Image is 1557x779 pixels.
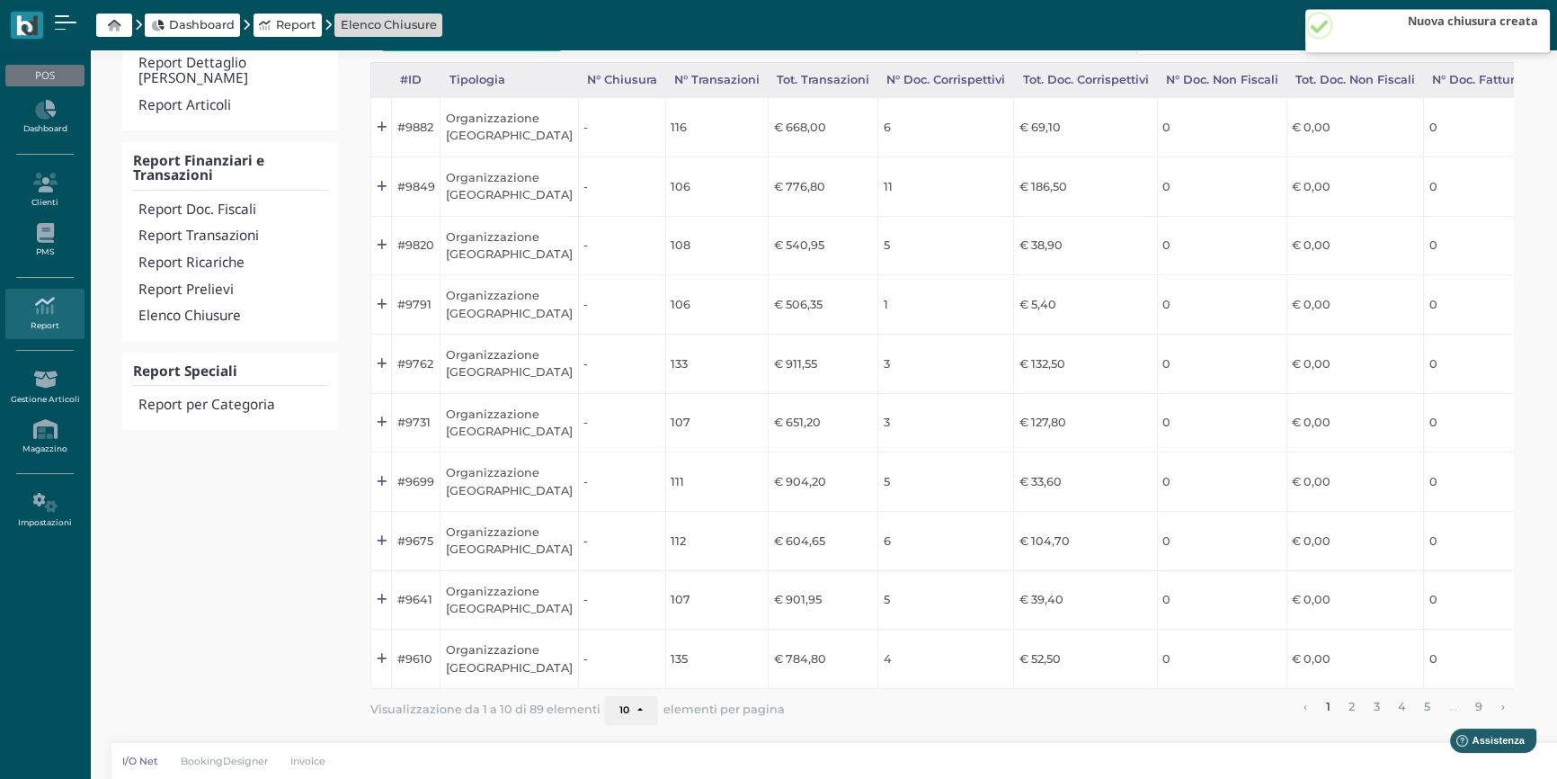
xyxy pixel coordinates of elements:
div: N° Doc. Non Fiscali [1157,63,1286,97]
td: 5 [878,216,1014,275]
td: 0 [1423,157,1530,216]
td: 0 [1423,452,1530,512]
h4: Report Ricariche [138,255,327,271]
td: - [578,630,665,689]
td: € 38,90 [1014,216,1157,275]
a: ... [GEOGRAPHIC_DATA] [1438,4,1546,47]
h4: Report Prelievi [138,282,327,298]
td: 0 [1157,452,1286,512]
td: € 506,35 [768,275,877,335]
td: € 0,00 [1286,157,1423,216]
td: 11 [878,157,1014,216]
td: 107 [665,393,768,452]
td: 0 [1157,216,1286,275]
a: Elenco Chiusure [341,16,437,33]
td: € 33,60 [1014,452,1157,512]
div: N° Doc. Fatture [1423,63,1530,97]
td: € 668,00 [768,98,877,157]
td: € 0,00 [1286,570,1423,630]
td: 1 [878,275,1014,335]
td: #9699 [392,452,440,512]
a: alla pagina 9 [1470,696,1489,720]
td: € 540,95 [768,216,877,275]
td: € 911,55 [768,334,877,393]
td: 0 [1157,570,1286,630]
div: POS [5,65,84,86]
h4: Report Dettaglio [PERSON_NAME] [138,56,327,86]
td: € 0,00 [1286,452,1423,512]
td: € 52,50 [1014,630,1157,689]
h4: Report per Categoria [138,398,327,413]
td: € 0,00 [1286,393,1423,452]
a: Report [259,16,316,33]
td: 0 [1423,511,1530,570]
td: Organizzazione [GEOGRAPHIC_DATA] [440,157,578,216]
a: alla pagina 3 [1367,696,1385,720]
td: 112 [665,511,768,570]
td: 0 [1423,98,1530,157]
td: 106 [665,157,768,216]
td: € 776,80 [768,157,877,216]
td: - [578,452,665,512]
td: 0 [1423,334,1530,393]
b: Report Finanziari e Transazioni [133,151,264,185]
div: Tot. Transazioni [768,63,877,97]
td: € 127,80 [1014,393,1157,452]
td: € 0,00 [1286,98,1423,157]
a: Dashboard [5,93,84,142]
td: Organizzazione [GEOGRAPHIC_DATA] [440,570,578,630]
td: € 69,10 [1014,98,1157,157]
a: alla pagina 2 [1343,696,1361,720]
td: 3 [878,334,1014,393]
a: Magazzino [5,412,84,461]
td: 133 [665,334,768,393]
a: Report [5,289,84,338]
td: - [578,570,665,630]
span: Visualizzazione da 1 a 10 di 89 elementi [370,697,601,721]
div: Tipologia [440,63,578,97]
td: € 784,80 [768,630,877,689]
a: pagina successiva [1495,696,1510,720]
a: BookingDesigner [169,754,280,768]
td: #9731 [392,393,440,452]
td: € 39,40 [1014,570,1157,630]
div: #ID [392,63,440,97]
td: #9762 [392,334,440,393]
td: 0 [1157,393,1286,452]
td: #9849 [392,157,440,216]
td: - [578,334,665,393]
td: 0 [1157,630,1286,689]
td: 0 [1423,570,1530,630]
td: € 0,00 [1286,334,1423,393]
td: 107 [665,570,768,630]
td: 0 [1423,216,1530,275]
td: - [578,216,665,275]
td: Organizzazione [GEOGRAPHIC_DATA] [440,98,578,157]
span: Dashboard [169,16,235,33]
a: alla pagina 5 [1419,696,1437,720]
td: #9882 [392,98,440,157]
div: Tot. Doc. Non Fiscali [1286,63,1423,97]
td: 0 [1157,334,1286,393]
td: € 0,00 [1286,275,1423,335]
td: € 901,95 [768,570,877,630]
div: N° Doc. Corrispettivi [878,63,1014,97]
td: Organizzazione [GEOGRAPHIC_DATA] [440,630,578,689]
div: N° Transazioni [665,63,768,97]
p: I/O Net [122,754,158,768]
td: 0 [1423,275,1530,335]
h4: Report Doc. Fiscali [138,202,327,218]
button: 10 [604,696,658,725]
td: € 186,50 [1014,157,1157,216]
td: € 651,20 [768,393,877,452]
td: #9820 [392,216,440,275]
td: Organizzazione [GEOGRAPHIC_DATA] [440,275,578,335]
h2: Nuova chiusura creata [1408,15,1538,28]
td: 0 [1157,275,1286,335]
div: N° Chiusura [578,63,665,97]
td: 3 [878,393,1014,452]
td: € 104,70 [1014,511,1157,570]
a: alla pagina 4 [1392,696,1411,720]
td: 0 [1423,630,1530,689]
td: € 0,00 [1286,511,1423,570]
